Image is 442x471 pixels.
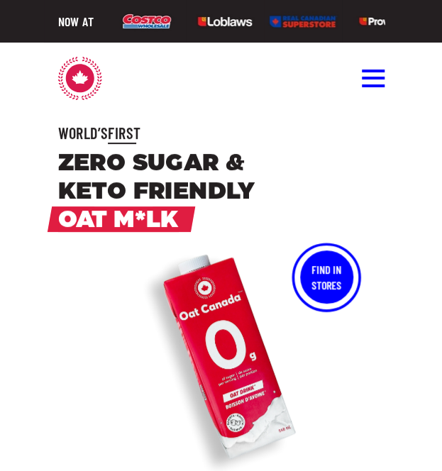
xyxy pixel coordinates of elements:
[58,150,385,235] h1: Zero Sugar & Keto Friendly
[300,250,353,304] button: Find InStores
[58,123,385,144] h3: World’s
[362,67,385,90] button: Toggle menu
[58,13,94,30] h4: NOW AT
[108,123,140,142] span: First
[58,206,179,232] span: Oat M*lk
